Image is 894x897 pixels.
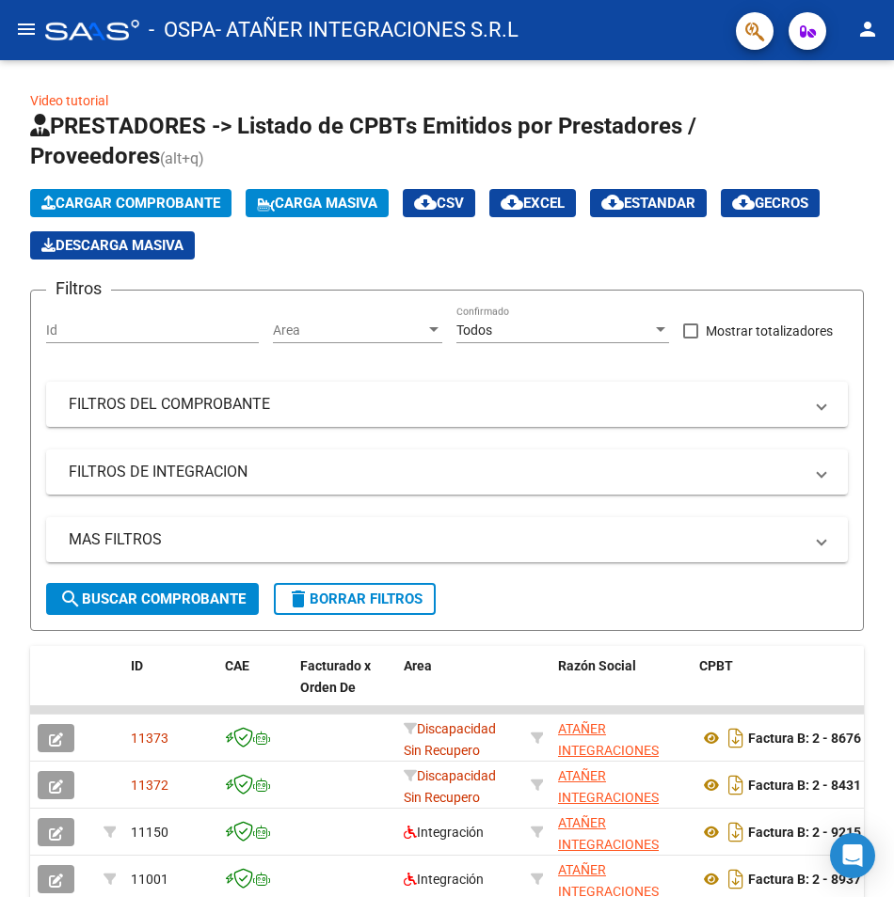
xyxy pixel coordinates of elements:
[404,721,496,758] span: Discapacidad Sin Recupero
[551,646,692,729] datatable-header-cell: Razón Social
[69,394,803,415] mat-panel-title: FILTROS DEL COMPROBANTE
[724,817,748,847] i: Descargar documento
[558,658,636,673] span: Razón Social
[414,195,464,212] span: CSV
[601,195,695,212] span: Estandar
[41,195,220,212] span: Cargar Comprobante
[30,231,195,260] button: Descarga Masiva
[46,275,111,302] h3: Filtros
[41,237,184,254] span: Descarga Masiva
[46,583,259,615] button: Buscar Comprobante
[748,778,861,793] strong: Factura B: 2 - 8431
[732,191,755,213] mat-icon: cloud_download
[558,721,659,779] span: ATAÑER INTEGRACIONES S.R.L
[69,529,803,550] mat-panel-title: MAS FILTROS
[131,872,168,887] span: 11001
[131,658,143,673] span: ID
[225,658,249,673] span: CAE
[724,770,748,800] i: Descargar documento
[123,646,217,729] datatable-header-cell: ID
[590,189,707,217] button: Estandar
[692,646,889,729] datatable-header-cell: CPBT
[216,9,519,51] span: - ATAÑER INTEGRACIONES S.R.L
[149,9,216,51] span: - OSPA
[274,583,436,615] button: Borrar Filtros
[732,195,808,212] span: Gecros
[396,646,523,729] datatable-header-cell: Area
[748,872,861,887] strong: Factura B: 2 - 8937
[257,195,377,212] span: Carga Masiva
[404,768,496,805] span: Discapacidad Sin Recupero
[69,462,803,482] mat-panel-title: FILTROS DE INTEGRACION
[131,731,168,746] span: 11373
[856,18,879,40] mat-icon: person
[273,323,425,338] span: Area
[558,815,659,873] span: ATAÑER INTEGRACIONES S.R.L
[724,723,748,753] i: Descargar documento
[46,449,848,495] mat-expansion-panel-header: FILTROS DE INTEGRACION
[404,658,432,673] span: Area
[59,590,246,607] span: Buscar Comprobante
[131,825,168,840] span: 11150
[46,382,848,427] mat-expansion-panel-header: FILTROS DEL COMPROBANTE
[558,765,684,805] div: 30716229978
[456,323,492,338] span: Todos
[30,231,195,260] app-download-masive: Descarga masiva de comprobantes (adjuntos)
[601,191,624,213] mat-icon: cloud_download
[414,191,437,213] mat-icon: cloud_download
[403,189,475,217] button: CSV
[160,149,204,167] span: (alt+q)
[300,658,371,695] span: Facturado x Orden De
[287,590,423,607] span: Borrar Filtros
[30,93,108,108] a: Video tutorial
[830,833,875,878] div: Open Intercom Messenger
[404,825,484,840] span: Integración
[748,731,861,746] strong: Factura B: 2 - 8676
[246,189,389,217] button: Carga Masiva
[293,646,396,729] datatable-header-cell: Facturado x Orden De
[558,718,684,758] div: 30716229978
[404,872,484,887] span: Integración
[501,191,523,213] mat-icon: cloud_download
[131,778,168,793] span: 11372
[501,195,565,212] span: EXCEL
[748,825,861,840] strong: Factura B: 2 - 9215
[706,320,833,342] span: Mostrar totalizadores
[558,768,659,826] span: ATAÑER INTEGRACIONES S.R.L
[30,113,696,169] span: PRESTADORES -> Listado de CPBTs Emitidos por Prestadores / Proveedores
[699,658,733,673] span: CPBT
[721,189,820,217] button: Gecros
[287,588,310,610] mat-icon: delete
[30,189,231,217] button: Cargar Comprobante
[558,812,684,852] div: 30716229978
[724,864,748,894] i: Descargar documento
[59,588,82,610] mat-icon: search
[489,189,576,217] button: EXCEL
[217,646,293,729] datatable-header-cell: CAE
[15,18,38,40] mat-icon: menu
[46,517,848,562] mat-expansion-panel-header: MAS FILTROS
